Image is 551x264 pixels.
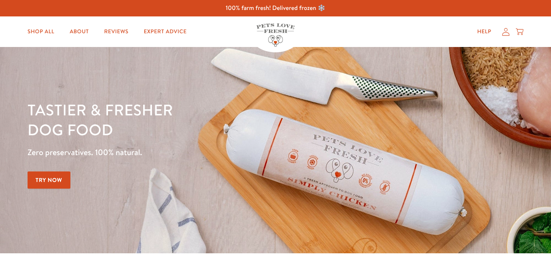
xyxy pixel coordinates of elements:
[138,24,193,39] a: Expert Advice
[28,146,358,159] p: Zero preservatives. 100% natural.
[28,172,70,189] a: Try Now
[98,24,134,39] a: Reviews
[256,23,295,47] img: Pets Love Fresh
[471,24,497,39] a: Help
[64,24,95,39] a: About
[21,24,60,39] a: Shop All
[28,100,358,139] h1: Tastier & fresher dog food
